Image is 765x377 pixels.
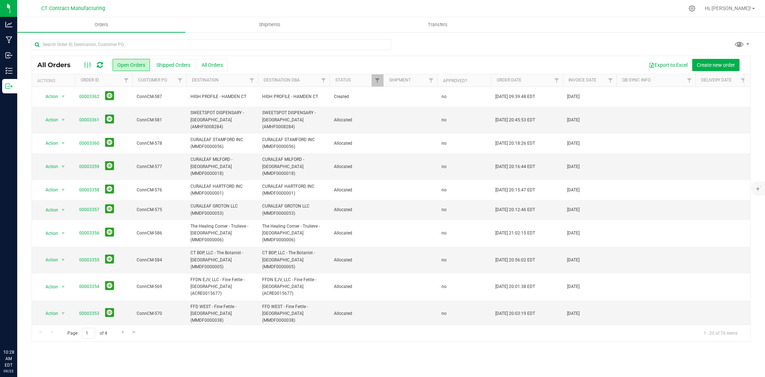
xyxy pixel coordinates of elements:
span: Create new order [697,62,735,68]
span: no [441,117,447,124]
a: 00003358 [79,187,99,194]
span: Allocated [334,257,379,264]
a: 00003359 [79,163,99,170]
span: ConnCM-575 [137,206,182,213]
span: CURALEAF GROTON LLC (MMDF0000053) [190,203,254,217]
input: 1 [82,328,95,339]
span: no [441,187,447,194]
a: 00003355 [79,257,99,264]
span: [DATE] [567,187,580,194]
span: SWEETSPOT DISPENSARY - [GEOGRAPHIC_DATA] (AMHF0008284) [190,110,254,130]
a: QB Sync Info [622,78,651,83]
span: select [59,308,68,318]
a: Filter [425,74,437,87]
a: Delivery Date [701,78,732,83]
button: Open Orders [113,59,150,71]
span: select [59,162,68,172]
span: ConnCM-584 [137,257,182,264]
span: no [441,257,447,264]
span: ConnCM-578 [137,140,182,147]
a: Invoice Date [568,78,596,83]
a: Go to the last page [129,328,140,338]
a: Approved? [443,78,467,83]
span: CURALEAF STAMFORD INC (MMDF0000056) [262,136,325,150]
span: [DATE] [567,310,580,317]
a: Filter [318,74,330,87]
button: Shipped Orders [152,59,195,71]
span: [DATE] [567,230,580,237]
a: Destination [192,78,219,83]
span: ConnCM-586 [137,230,182,237]
span: HIGH PROFILE - HAMDEN CT [262,93,325,100]
a: Customer PO [138,78,167,83]
span: The Healing Corner - Trulieve - [GEOGRAPHIC_DATA] (MMDF0000006) [262,223,325,244]
a: Status [335,78,351,83]
span: [DATE] 20:01:38 EDT [495,283,535,290]
span: Allocated [334,206,379,213]
span: HIGH PROFILE - HAMDEN CT [190,93,254,100]
p: 09/22 [3,368,14,374]
span: ConnCM-569 [137,283,182,290]
a: 00003357 [79,206,99,213]
span: [DATE] 20:12:46 EDT [495,206,535,213]
a: Filter [121,74,132,87]
inline-svg: Manufacturing [5,36,13,43]
span: Page of 4 [61,328,113,339]
span: FFDN EJV, LLC - Fine Fettle - [GEOGRAPHIC_DATA] (ACRE0015677) [190,276,254,297]
span: [DATE] [567,163,580,170]
span: Action [39,308,58,318]
span: [DATE] 21:02:15 EDT [495,230,535,237]
span: Action [39,228,58,238]
p: 10:28 AM EDT [3,349,14,368]
a: Filter [684,74,695,87]
span: Action [39,115,58,125]
span: CURALEAF HARTFORD INC (MMDF0000001) [262,183,325,197]
span: [DATE] [567,117,580,124]
span: Allocated [334,140,379,147]
a: Filter [551,74,563,87]
span: [DATE] [567,93,580,100]
span: All Orders [37,61,78,69]
span: Shipments [249,22,290,28]
span: no [441,140,447,147]
inline-svg: Outbound [5,83,13,90]
a: 00003356 [79,230,99,237]
span: Hi, [PERSON_NAME]! [705,5,751,11]
span: Allocated [334,187,379,194]
span: no [441,206,447,213]
a: Order Date [497,78,521,83]
span: Action [39,282,58,292]
a: Filter [246,74,258,87]
span: FFDN EJV, LLC - Fine Fettle - [GEOGRAPHIC_DATA] (ACRE0015677) [262,276,325,297]
a: Shipments [185,17,354,32]
span: Allocated [334,117,379,124]
span: no [441,93,447,100]
span: no [441,163,447,170]
button: Export to Excel [644,59,692,71]
span: Allocated [334,283,379,290]
a: Filter [737,74,749,87]
span: [DATE] [567,257,580,264]
inline-svg: Analytics [5,21,13,28]
span: CT Contract Manufacturing [41,5,105,11]
a: Filter [605,74,617,87]
span: CURALEAF MILFORD - [GEOGRAPHIC_DATA] (MMDF0000018) [262,156,325,177]
span: select [59,255,68,265]
a: Filter [174,74,186,87]
a: Destination DBA [264,78,300,83]
a: Transfers [354,17,522,32]
span: Allocated [334,230,379,237]
span: FFD WEST - Fine Fettle - [GEOGRAPHIC_DATA] (MMDF0000038) [190,303,254,324]
span: select [59,115,68,125]
span: CURALEAF HARTFORD INC (MMDF0000001) [190,183,254,197]
a: 00003361 [79,117,99,124]
a: Go to the next page [118,328,128,338]
span: CT BGP, LLC - The Botanist - [GEOGRAPHIC_DATA] (MMDF0000005) [190,250,254,270]
span: CURALEAF MILFORD - [GEOGRAPHIC_DATA] (MMDF0000018) [190,156,254,177]
span: [DATE] [567,140,580,147]
a: Filter [372,74,383,87]
span: Allocated [334,310,379,317]
span: [DATE] 20:18:26 EDT [495,140,535,147]
span: 1 - 20 of 76 items [698,328,743,339]
span: Orders [85,22,118,28]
